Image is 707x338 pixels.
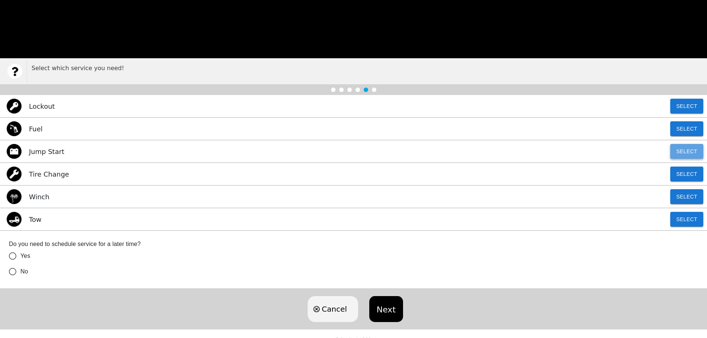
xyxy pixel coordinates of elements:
[308,296,358,322] button: Cancel
[670,144,703,159] button: Select
[29,147,64,157] p: Jump Start
[7,99,22,114] img: lockout icon
[670,121,703,136] button: Select
[29,101,55,111] p: Lockout
[7,121,22,136] img: gas icon
[7,144,22,159] img: jump start icon
[369,296,403,322] button: Next
[7,167,22,181] img: flat tire icon
[322,303,347,315] span: Cancel
[7,212,22,227] img: tow icon
[29,169,69,179] p: Tire Change
[7,64,22,79] img: trx now logo
[670,212,703,227] button: Select
[20,267,28,276] span: No
[9,240,698,248] label: Do you need to schedule service for a later time?
[670,167,703,181] button: Select
[7,189,22,204] img: winch icon
[32,64,700,73] p: Select which service you need!
[29,124,43,134] p: Fuel
[29,192,49,202] p: Winch
[670,189,703,204] button: Select
[29,214,42,224] p: Tow
[670,99,703,114] button: Select
[20,252,30,260] span: Yes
